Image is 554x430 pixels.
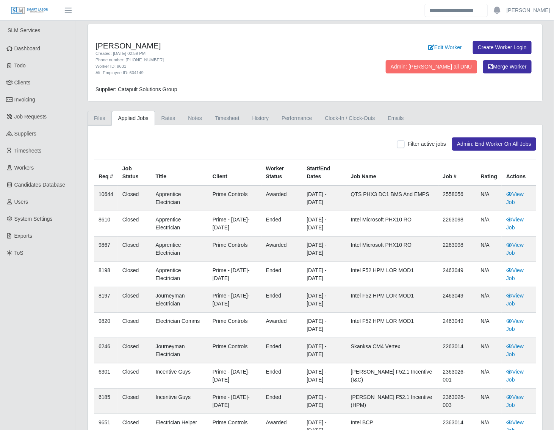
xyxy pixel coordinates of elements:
[261,389,302,414] td: ended
[438,313,476,338] td: 2463049
[318,111,381,126] a: Clock-In / Clock-Outs
[118,160,151,186] th: Job Status
[302,262,346,287] td: [DATE] - [DATE]
[438,363,476,389] td: 2363026-001
[302,160,346,186] th: Start/End Dates
[118,338,151,363] td: Closed
[476,287,502,313] td: N/A
[118,363,151,389] td: Closed
[302,185,346,211] td: [DATE] - [DATE]
[151,313,208,338] td: Electrician Comms
[246,111,275,126] a: History
[346,287,438,313] td: Intel F52 HPM LOR MOD1
[118,262,151,287] td: Closed
[14,216,53,222] span: System Settings
[506,318,524,332] a: View Job
[94,160,118,186] th: Req #
[346,185,438,211] td: QTS PHX3 DC1 BMS and EMPS
[95,50,347,57] div: Created: [DATE] 02:59 PM
[438,160,476,186] th: Job #
[476,237,502,262] td: N/A
[346,160,438,186] th: Job Name
[302,287,346,313] td: [DATE] - [DATE]
[112,111,155,126] a: Applied Jobs
[208,338,261,363] td: Prime Controls
[208,185,261,211] td: Prime Controls
[438,185,476,211] td: 2558056
[94,185,118,211] td: 10644
[94,237,118,262] td: 9867
[476,262,502,287] td: N/A
[302,211,346,237] td: [DATE] - [DATE]
[151,237,208,262] td: Apprentice Electrician
[118,287,151,313] td: Closed
[476,211,502,237] td: N/A
[261,237,302,262] td: awarded
[182,111,208,126] a: Notes
[14,79,31,86] span: Clients
[94,338,118,363] td: 6246
[118,237,151,262] td: Closed
[506,267,524,281] a: View Job
[452,137,536,151] button: Admin: End Worker On All Jobs
[506,191,524,205] a: View Job
[208,111,246,126] a: Timesheet
[261,262,302,287] td: ended
[506,394,524,408] a: View Job
[261,338,302,363] td: ended
[208,389,261,414] td: Prime - [DATE]-[DATE]
[11,6,49,15] img: SLM Logo
[94,211,118,237] td: 8610
[506,343,524,357] a: View Job
[483,60,532,73] button: Merge Worker
[476,338,502,363] td: N/A
[476,160,502,186] th: Rating
[94,363,118,389] td: 6301
[14,199,28,205] span: Users
[502,160,536,186] th: Actions
[151,262,208,287] td: Apprentice Electrician
[151,389,208,414] td: Incentive Guys
[346,389,438,414] td: [PERSON_NAME] F52.1 Incentive (HPM)
[118,211,151,237] td: Closed
[14,114,47,120] span: Job Requests
[95,57,347,63] div: Phone number: [PHONE_NUMBER]
[275,111,318,126] a: Performance
[14,233,32,239] span: Exports
[151,160,208,186] th: Title
[151,363,208,389] td: Incentive Guys
[261,313,302,338] td: awarded
[208,160,261,186] th: Client
[506,217,524,231] a: View Job
[261,363,302,389] td: ended
[94,389,118,414] td: 6185
[88,111,112,126] a: Files
[94,262,118,287] td: 8198
[261,185,302,211] td: awarded
[261,211,302,237] td: ended
[346,338,438,363] td: Skanksa CM4 Vertex
[438,237,476,262] td: 2263098
[346,237,438,262] td: Intel Microsoft PHX10 RO
[118,389,151,414] td: Closed
[151,287,208,313] td: Journeyman Electrician
[261,287,302,313] td: ended
[208,237,261,262] td: Prime Controls
[302,363,346,389] td: [DATE] - [DATE]
[438,211,476,237] td: 2263098
[261,160,302,186] th: Worker Status
[506,369,524,383] a: View Job
[438,338,476,363] td: 2263014
[14,165,34,171] span: Workers
[506,293,524,307] a: View Job
[386,60,477,73] button: Admin: [PERSON_NAME] all DNU
[408,141,446,147] span: Filter active jobs
[208,363,261,389] td: Prime - [DATE]-[DATE]
[118,313,151,338] td: Closed
[425,4,488,17] input: Search
[346,313,438,338] td: Intel F52 HPM LOR MOD1
[94,313,118,338] td: 9820
[8,27,40,33] span: SLM Services
[438,262,476,287] td: 2463049
[302,389,346,414] td: [DATE] - [DATE]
